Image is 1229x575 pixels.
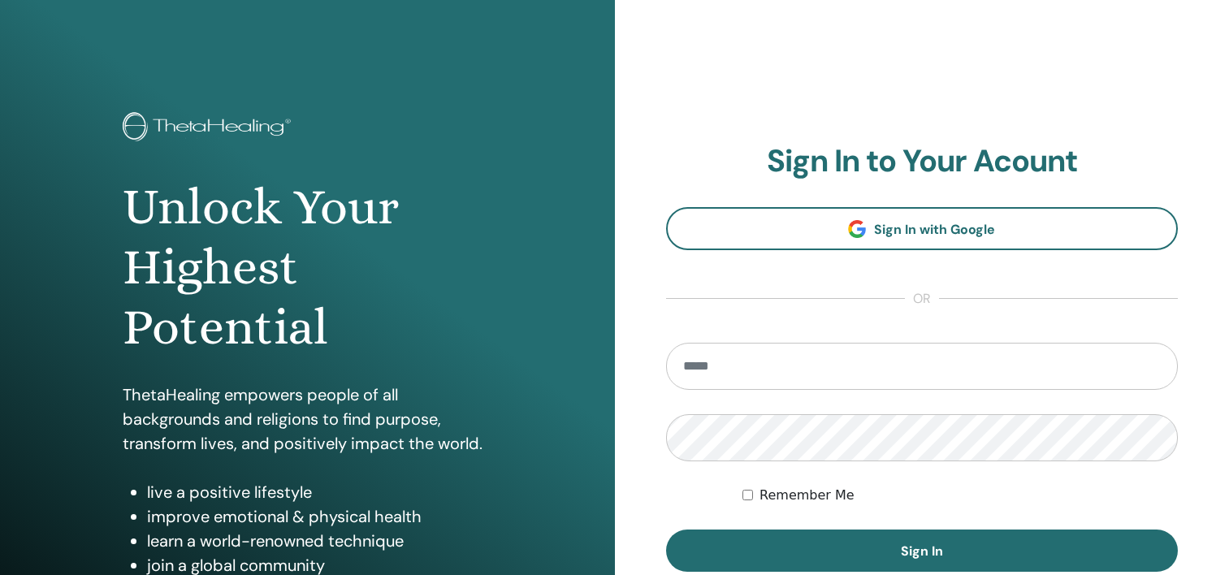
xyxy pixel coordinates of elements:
[123,177,491,358] h1: Unlock Your Highest Potential
[901,543,943,560] span: Sign In
[666,207,1179,250] a: Sign In with Google
[123,383,491,456] p: ThetaHealing empowers people of all backgrounds and religions to find purpose, transform lives, a...
[874,221,995,238] span: Sign In with Google
[666,530,1179,572] button: Sign In
[742,486,1178,505] div: Keep me authenticated indefinitely or until I manually logout
[147,504,491,529] li: improve emotional & physical health
[905,289,939,309] span: or
[147,480,491,504] li: live a positive lifestyle
[147,529,491,553] li: learn a world-renowned technique
[666,143,1179,180] h2: Sign In to Your Acount
[759,486,855,505] label: Remember Me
